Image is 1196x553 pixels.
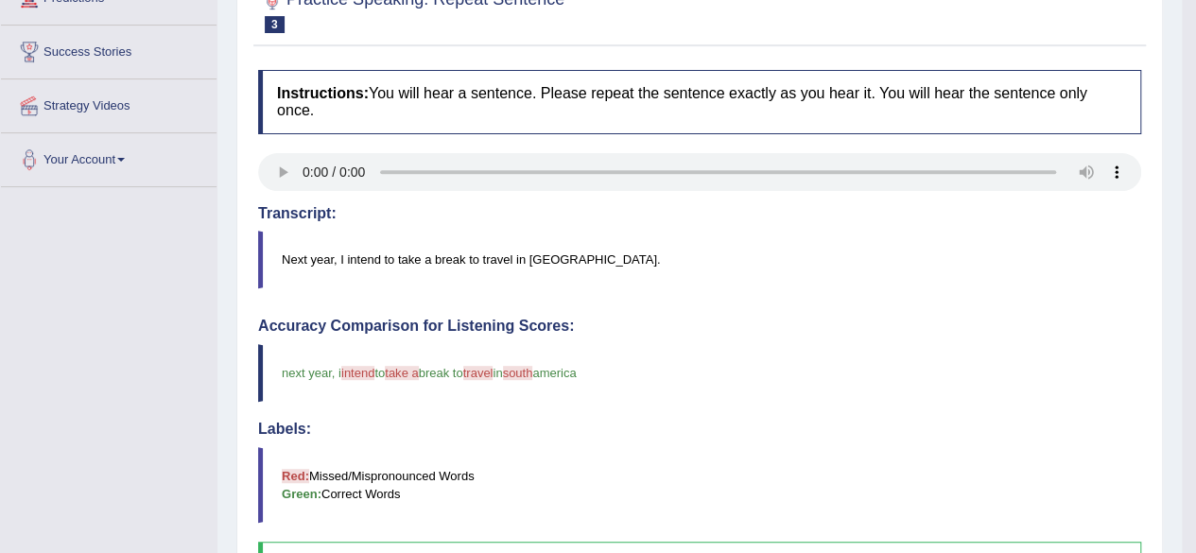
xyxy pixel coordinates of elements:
span: take a [385,366,418,380]
span: travel [463,366,494,380]
span: 3 [265,16,285,33]
span: break to [419,366,463,380]
h4: Transcript: [258,205,1141,222]
a: Success Stories [1,26,217,73]
b: Red: [282,469,309,483]
span: , [332,366,336,380]
b: Green: [282,487,321,501]
h4: Accuracy Comparison for Listening Scores: [258,318,1141,335]
a: Strategy Videos [1,79,217,127]
span: in [493,366,502,380]
span: south [503,366,533,380]
span: intend [341,366,374,380]
blockquote: Missed/Mispronounced Words Correct Words [258,447,1141,523]
h4: Labels: [258,421,1141,438]
blockquote: Next year, I intend to take a break to travel in [GEOGRAPHIC_DATA]. [258,231,1141,288]
span: next year [282,366,332,380]
a: Your Account [1,133,217,181]
b: Instructions: [277,85,369,101]
span: to [374,366,385,380]
h4: You will hear a sentence. Please repeat the sentence exactly as you hear it. You will hear the se... [258,70,1141,133]
span: america [532,366,576,380]
span: i [338,366,341,380]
